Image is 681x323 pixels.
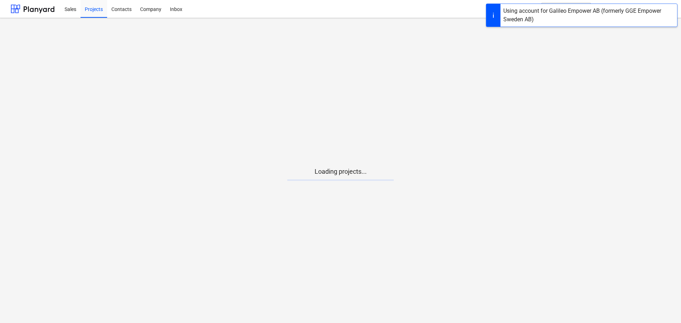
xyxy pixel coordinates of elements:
[503,7,674,24] div: Using account for Galileo Empower AB (formerly GGE Empower Sweden AB)
[287,167,394,176] p: Loading projects...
